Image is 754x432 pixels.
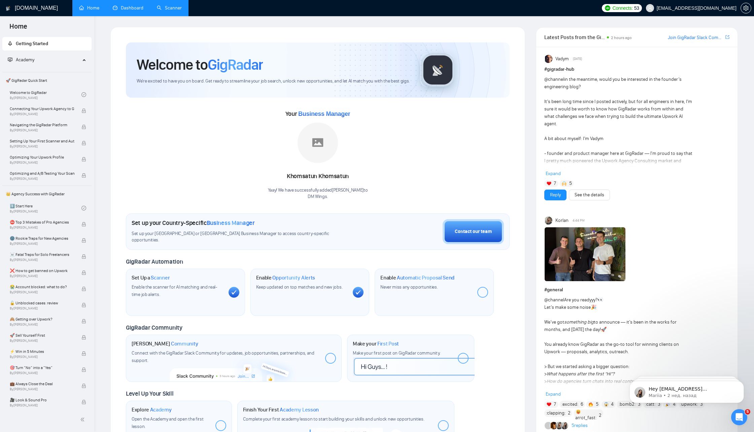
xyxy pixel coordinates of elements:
[10,105,74,112] span: Connecting Your Upwork Agency to GigRadar
[268,187,368,200] div: Yaay! We have successfully added [PERSON_NAME] to
[80,416,87,423] span: double-left
[10,316,74,323] span: 🙈 Getting over Upwork?
[10,154,74,161] span: Optimizing Your Upwork Profile
[554,401,556,408] span: 7
[544,76,692,239] div: in the meantime, would you be interested in the founder’s engineering blog? It’s been long time s...
[619,401,636,408] span: :bomb2:
[280,406,319,413] span: Academy Lesson
[619,367,754,414] iframe: Intercom notifications сообщение
[81,335,86,340] span: lock
[634,4,639,12] span: 53
[10,306,74,310] span: By [PERSON_NAME]
[546,391,561,397] span: Expand
[561,422,569,429] img: Mariia Heshka
[10,201,81,215] a: 1️⃣ Start HereBy[PERSON_NAME]
[171,340,198,347] span: Community
[8,41,12,46] span: rocket
[10,226,74,230] span: By [PERSON_NAME]
[573,218,585,224] span: 4:44 PM
[157,5,182,11] a: searchScanner
[132,406,172,413] h1: Explore
[243,416,424,422] span: Complete your first academy lesson to start building your skills and unlock new opportunities.
[575,191,604,199] a: See the details
[16,57,34,63] span: Academy
[597,297,603,303] span: 👀
[545,217,553,225] img: Korlan
[10,364,74,371] span: 🎯 Turn “No” into a “Yes”
[137,78,410,85] span: We're excited to have you on board. Get ready to streamline your job search, unlock new opportuni...
[601,327,607,332] span: 🚀
[170,351,299,381] img: slackcommunity-bg.png
[572,422,588,429] a: 5replies
[546,409,565,417] span: :clapping:
[16,41,48,46] span: Getting Started
[126,258,183,265] span: GigRadar Automation
[150,406,172,413] span: Academy
[544,66,729,73] h1: # gigradar-hub
[10,274,74,278] span: By [PERSON_NAME]
[544,33,605,41] span: Latest Posts from the GigRadar Community
[268,194,368,200] p: DM Wings .
[81,367,86,372] span: lock
[81,206,86,210] span: check-circle
[2,37,92,51] li: Getting Started
[243,406,319,413] h1: Finish Your First
[8,57,12,62] span: fund-projection-screen
[29,20,116,105] span: Hey [EMAIL_ADDRESS][DOMAIN_NAME], Looks like your Upwork agency DM Wings ran out of connects. We ...
[581,401,583,408] span: 6
[10,397,74,403] span: 🎥 Look & Sound Pro
[81,384,86,388] span: lock
[611,35,632,40] span: 2 hours ago
[569,180,572,187] span: 5
[10,403,74,407] span: By [PERSON_NAME]
[10,87,81,102] a: Welcome to GigRadarBy[PERSON_NAME]
[377,340,399,347] span: First Post
[10,112,74,116] span: By [PERSON_NAME]
[573,56,582,62] span: [DATE]
[544,76,564,82] span: @channel
[81,400,86,404] span: lock
[599,412,602,419] span: 2
[10,170,74,177] span: Optimizing and A/B Testing Your Scanner for Better Results
[745,409,750,414] span: 5
[132,219,255,227] h1: Set up your Country-Specific
[298,123,338,163] img: placeholder.png
[81,92,86,97] span: check-circle
[589,386,602,392] a: Upsky
[268,171,368,182] div: Khomsatun Khomsatun
[10,219,74,226] span: ⛔ Top 3 Mistakes of Pro Agencies
[562,181,567,186] img: 🙌
[380,284,438,290] span: Never miss any opportunities.
[544,190,567,200] button: Reply
[10,284,74,290] span: 😭 Account blocked: what to do?
[207,219,255,227] span: Business Manager
[648,6,652,10] span: user
[10,138,74,144] span: Setting Up Your First Scanner and Auto-Bidder
[380,274,454,281] h1: Enable
[81,270,86,275] span: lock
[547,371,614,377] em: What happens after the first “Hi”?
[81,141,86,145] span: lock
[564,319,594,325] em: something big
[353,340,399,347] h1: Make your
[455,228,492,235] div: Contact our team
[591,304,596,310] span: 🎉
[298,110,350,117] span: Business Manager
[547,181,551,186] img: ❤️
[6,3,10,14] img: logo
[555,217,569,224] span: Korlan
[10,251,74,258] span: ☠️ Fatal Traps for Solo Freelancers
[208,56,263,74] span: GigRadar
[10,348,74,355] span: ⚡ Win in 5 Minutes
[588,402,593,407] img: 🔥
[81,238,86,243] span: lock
[10,128,74,132] span: By [PERSON_NAME]
[132,416,204,429] span: Open the Academy and open the first lesson.
[421,53,455,87] img: gigradar-logo.png
[576,409,581,414] img: 😛
[668,34,724,41] a: Join GigRadar Slack Community
[81,303,86,307] span: lock
[10,371,74,375] span: By [PERSON_NAME]
[612,4,632,12] span: Connects:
